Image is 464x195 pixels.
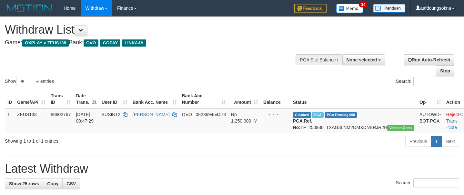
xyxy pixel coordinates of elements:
span: Marked by aafsreyleap [312,112,323,118]
th: User ID: activate to sort column ascending [99,90,130,108]
a: Previous [405,136,431,147]
button: None selected [342,54,385,65]
a: 1 [431,136,442,147]
span: OXPLAY > ZEUS138 [22,39,69,47]
span: 34 [359,2,368,7]
th: Bank Acc. Name: activate to sort column ascending [130,90,179,108]
span: [DATE] 00:47:29 [76,112,94,124]
h1: Latest Withdraw [5,162,459,175]
span: GOPAY [100,39,120,47]
a: Run Auto-Refresh [404,54,454,65]
a: Copy [43,178,63,189]
span: Copy [47,181,58,186]
input: Search: [413,178,459,188]
label: Show entries [5,77,54,86]
th: Trans ID: activate to sort column ascending [48,90,73,108]
span: LINKAJA [122,39,146,47]
label: Search: [396,178,459,188]
a: Show 25 rows [5,178,43,189]
a: Reject [446,112,459,117]
b: PGA Ref. No: [293,118,312,130]
h1: Withdraw List [5,23,303,36]
th: Amount: activate to sort column ascending [228,90,261,108]
span: CSV [66,181,76,186]
td: 1 [5,108,15,133]
span: 88802767 [51,112,71,117]
td: TF_250930_TXAG3LNM2OMXDNBRJR2H [290,108,417,133]
th: Game/API: activate to sort column ascending [15,90,48,108]
th: Bank Acc. Number: activate to sort column ascending [179,90,228,108]
span: OVO [84,39,98,47]
a: Note [448,125,457,130]
h4: Game: Bank: [5,39,303,46]
img: Button%20Memo.svg [336,4,363,13]
span: Rp 1.250.000 [231,112,251,124]
span: BUSIN12 [102,112,120,117]
td: ZEUS138 [15,108,48,133]
th: Date Trans.: activate to sort column descending [73,90,99,108]
span: Copy 082369454473 to clipboard [196,112,226,117]
label: Search: [396,77,459,86]
th: Status [290,90,417,108]
span: Show 25 rows [9,181,39,186]
div: Showing 1 to 1 of 1 entries [5,135,188,144]
a: CSV [62,178,80,189]
img: Feedback.jpg [294,4,327,13]
span: Grabbed [293,112,311,118]
td: AUTOWD-BOT-PGA [417,108,444,133]
th: ID [5,90,15,108]
span: None selected [347,57,377,62]
select: Showentries [16,77,40,86]
a: Stop [436,65,454,76]
a: Next [441,136,459,147]
th: Balance [261,90,290,108]
th: Op: activate to sort column ascending [417,90,444,108]
div: PGA Site Balance / [296,54,342,65]
img: MOTION_logo.png [5,3,54,13]
span: Vendor URL: https://trx31.1velocity.biz [387,125,414,131]
div: - - - [263,111,288,118]
input: Search: [413,77,459,86]
a: [PERSON_NAME] [133,112,170,117]
span: PGA Pending [325,112,357,118]
img: panduan.png [373,4,405,13]
span: OVO [182,112,192,117]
